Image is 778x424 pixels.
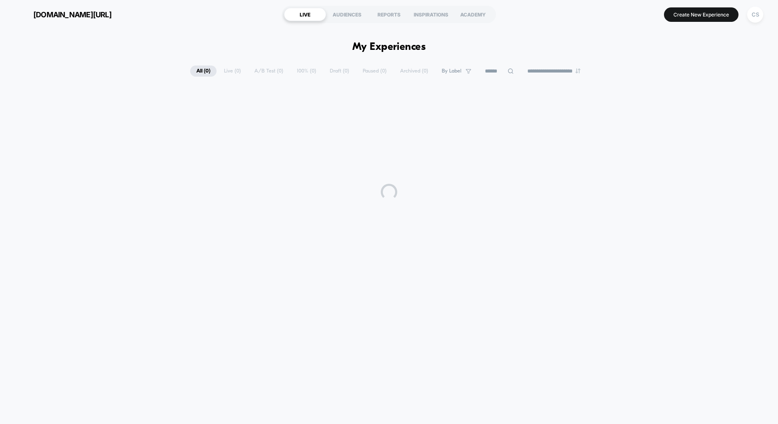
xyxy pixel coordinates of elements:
h1: My Experiences [352,41,426,53]
button: CS [745,6,766,23]
div: INSPIRATIONS [410,8,452,21]
span: [DOMAIN_NAME][URL] [33,10,112,19]
div: AUDIENCES [326,8,368,21]
div: ACADEMY [452,8,494,21]
span: All ( 0 ) [190,66,217,77]
div: LIVE [284,8,326,21]
div: CS [747,7,763,23]
img: end [575,68,580,73]
span: By Label [442,68,461,74]
div: REPORTS [368,8,410,21]
button: [DOMAIN_NAME][URL] [12,8,114,21]
button: Create New Experience [664,7,738,22]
